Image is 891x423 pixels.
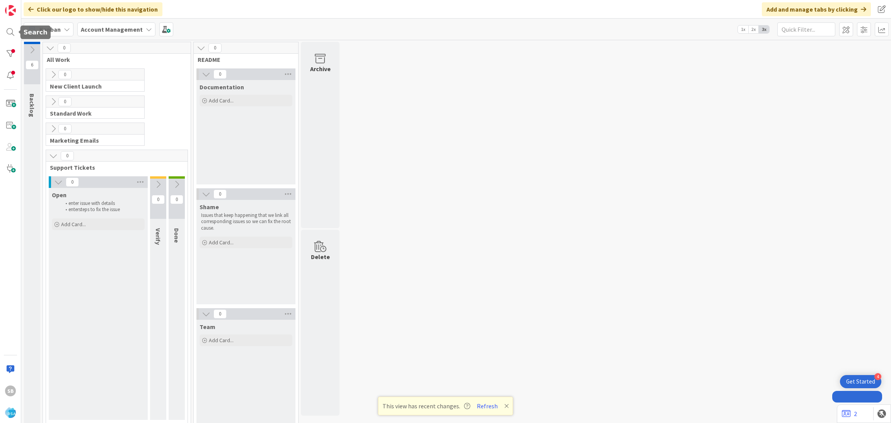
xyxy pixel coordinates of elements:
span: Verify [154,228,162,245]
span: This view has recent changes. [382,401,470,411]
span: 0 [213,309,227,319]
span: Add Card... [61,221,86,228]
li: enter issue with details [61,200,143,206]
span: Add Card... [209,337,234,344]
span: Open [52,191,67,199]
span: Kanban [39,25,61,34]
div: 4 [874,373,881,380]
span: 0 [58,43,71,53]
span: Support Tickets [50,164,178,171]
span: Backlog [28,94,36,117]
span: Add Card... [209,97,234,104]
span: Documentation [200,83,244,91]
span: 2x [748,26,759,33]
b: Account Management [81,26,143,33]
div: Delete [311,252,330,261]
img: Visit kanbanzone.com [5,5,16,16]
a: 2 [842,409,857,418]
span: 6 [26,60,39,70]
span: New Client Launch [50,82,135,90]
span: Standard Work [50,109,135,117]
span: 3x [759,26,769,33]
img: avatar [5,407,16,418]
span: 0 [213,189,227,199]
input: Quick Filter... [777,22,835,36]
div: Open Get Started checklist, remaining modules: 4 [840,375,881,388]
h5: Search [24,29,48,36]
span: All Work [47,56,181,63]
p: Issues that keep happening that we link all corresponding issues so we can fix the root cause. [201,212,291,231]
span: Add Card... [209,239,234,246]
span: 0 [152,195,165,204]
li: enter [61,206,143,213]
span: Team [200,323,215,331]
span: 0 [58,70,72,79]
div: SB [5,385,16,396]
span: 0 [61,151,74,160]
span: README [198,56,288,63]
span: 0 [58,97,72,106]
div: Get Started [846,378,875,385]
span: 0 [213,70,227,79]
div: Archive [310,64,331,73]
span: 1x [738,26,748,33]
span: 0 [208,43,222,53]
span: Done [173,228,181,243]
span: Shame [200,203,219,211]
div: Click our logo to show/hide this navigation [24,2,162,16]
span: Marketing Emails [50,136,135,144]
div: Add and manage tabs by clicking [762,2,871,16]
span: 0 [170,195,183,204]
span: steps to fix the issue [79,206,120,213]
button: Refresh [474,401,500,411]
span: 0 [58,124,72,133]
span: 0 [66,177,79,187]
